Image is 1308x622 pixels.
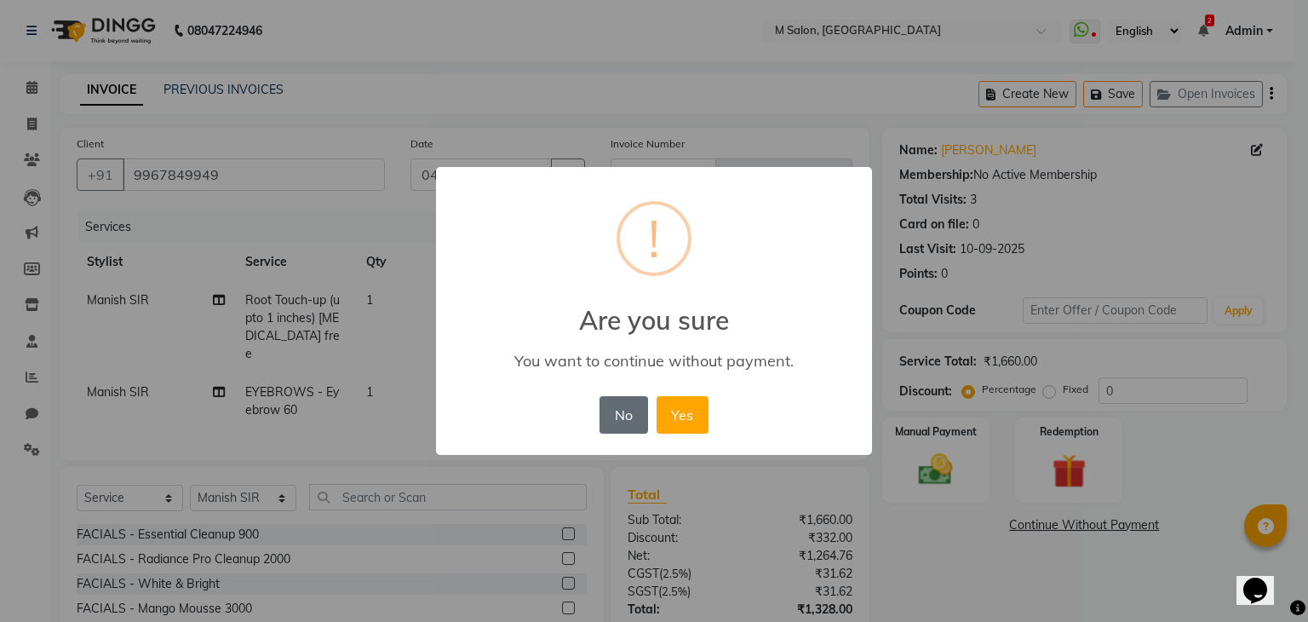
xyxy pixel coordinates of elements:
[657,396,708,434] button: Yes
[461,351,847,371] div: You want to continue without payment.
[1236,554,1291,605] iframe: chat widget
[648,204,660,273] div: !
[599,396,647,434] button: No
[436,285,872,336] h2: Are you sure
